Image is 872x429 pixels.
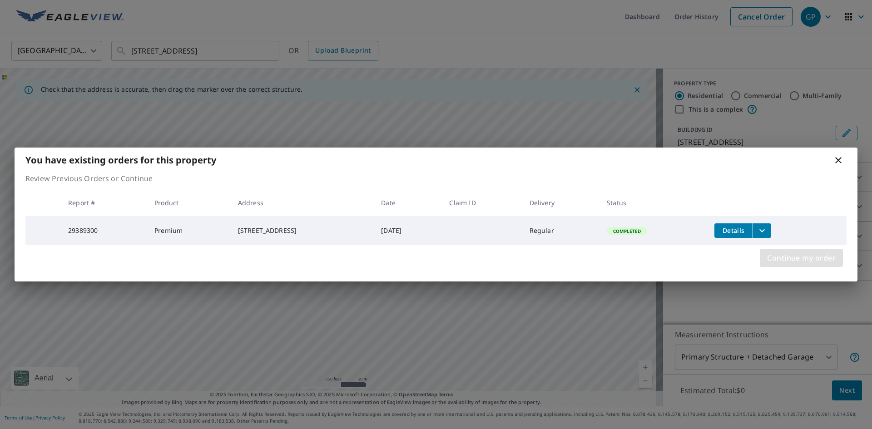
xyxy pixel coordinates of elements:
[25,173,847,184] p: Review Previous Orders or Continue
[147,189,231,216] th: Product
[760,249,843,267] button: Continue my order
[61,189,147,216] th: Report #
[753,223,771,238] button: filesDropdownBtn-29389300
[238,226,367,235] div: [STREET_ADDRESS]
[767,251,836,264] span: Continue my order
[374,189,442,216] th: Date
[714,223,753,238] button: detailsBtn-29389300
[61,216,147,245] td: 29389300
[720,226,747,235] span: Details
[522,216,599,245] td: Regular
[25,154,216,166] b: You have existing orders for this property
[374,216,442,245] td: [DATE]
[608,228,646,234] span: Completed
[147,216,231,245] td: Premium
[522,189,599,216] th: Delivery
[442,189,522,216] th: Claim ID
[231,189,374,216] th: Address
[599,189,707,216] th: Status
